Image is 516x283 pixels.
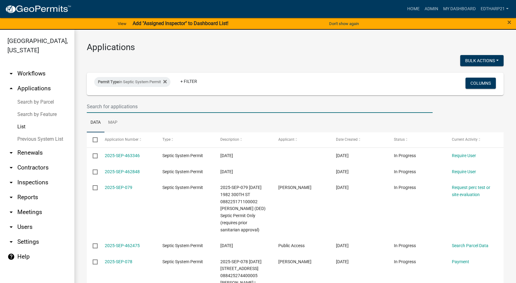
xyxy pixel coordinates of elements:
[327,19,361,29] button: Don't show again
[162,243,203,248] span: Septic System Permit
[278,243,305,248] span: Public Access
[175,76,202,87] a: + Filter
[394,243,416,248] span: In Progress
[220,153,233,158] span: 08/13/2025
[507,19,511,26] button: Close
[394,137,405,142] span: Status
[336,243,349,248] span: 08/12/2025
[441,3,478,15] a: My Dashboard
[162,153,203,158] span: Septic System Permit
[330,132,388,147] datatable-header-cell: Date Created
[507,18,511,27] span: ×
[452,169,476,174] a: Require User
[115,19,129,29] a: View
[105,243,140,248] a: 2025-SEP-462475
[87,42,504,53] h3: Applications
[478,3,511,15] a: EdTharp21
[7,179,15,186] i: arrow_drop_down
[388,132,446,147] datatable-header-cell: Status
[452,259,469,264] a: Payment
[162,259,203,264] span: Septic System Permit
[7,238,15,246] i: arrow_drop_down
[105,169,140,174] a: 2025-SEP-462848
[7,223,15,231] i: arrow_drop_down
[465,78,496,89] button: Columns
[87,113,104,133] a: Data
[7,85,15,92] i: arrow_drop_up
[394,153,416,158] span: In Progress
[394,185,416,190] span: In Progress
[446,132,504,147] datatable-header-cell: Current Activity
[336,259,349,264] span: 08/11/2025
[452,185,490,197] a: Request perc test or site evaluation
[105,185,132,190] a: 2025-SEP-079
[7,253,15,260] i: help
[336,169,349,174] span: 08/12/2025
[7,164,15,171] i: arrow_drop_down
[394,169,416,174] span: In Progress
[94,77,170,87] div: in Septic System Permit
[278,185,311,190] span: Adriana Schnoebelen
[162,137,170,142] span: Type
[422,3,441,15] a: Admin
[220,137,239,142] span: Description
[87,132,99,147] datatable-header-cell: Select
[460,55,504,66] button: Bulk Actions
[87,100,433,113] input: Search for applications
[7,208,15,216] i: arrow_drop_down
[104,113,121,133] a: Map
[105,137,139,142] span: Application Number
[278,137,294,142] span: Applicant
[336,185,349,190] span: 08/12/2025
[405,3,422,15] a: Home
[162,185,203,190] span: Septic System Permit
[452,243,488,248] a: Search Parcel Data
[7,70,15,77] i: arrow_drop_down
[278,259,311,264] span: Jaysen Jeppesen
[105,259,132,264] a: 2025-SEP-078
[220,185,266,232] span: 2025-SEP-079 08/12/2025 1982 300TH ST 088225171100002 Schnoebelen, Adriana R (DED) Septic Permit ...
[394,259,416,264] span: In Progress
[452,137,478,142] span: Current Activity
[214,132,272,147] datatable-header-cell: Description
[105,153,140,158] a: 2025-SEP-463346
[99,132,157,147] datatable-header-cell: Application Number
[133,20,228,26] strong: Add "Assigned Inspector" to Dashboard List!
[157,132,214,147] datatable-header-cell: Type
[98,79,119,84] span: Permit Type
[162,169,203,174] span: Septic System Permit
[7,149,15,157] i: arrow_drop_down
[7,194,15,201] i: arrow_drop_down
[336,137,358,142] span: Date Created
[272,132,330,147] datatable-header-cell: Applicant
[452,153,476,158] a: Require User
[336,153,349,158] span: 08/13/2025
[220,169,233,174] span: 08/12/2025
[220,243,233,248] span: 08/12/2025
